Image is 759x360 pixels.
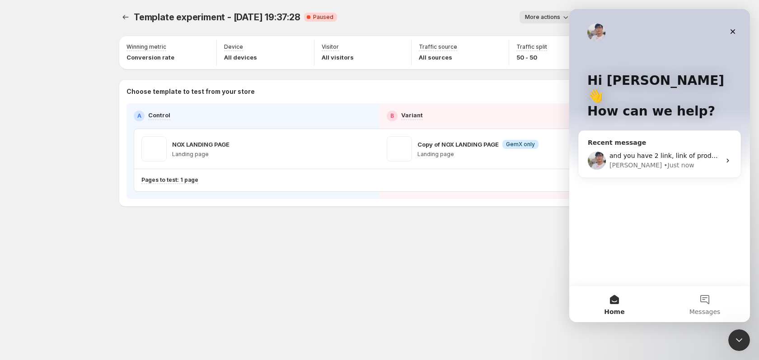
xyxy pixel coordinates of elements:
[90,277,181,313] button: Messages
[141,176,198,184] p: Pages to test: 1 page
[401,111,423,120] p: Variant
[417,151,539,158] p: Landing page
[387,136,412,162] img: Copy of NOX LANDING PAGE
[40,152,93,161] div: [PERSON_NAME]
[419,43,457,51] p: Traffic source
[728,329,750,351] iframe: Intercom live chat
[35,300,55,306] span: Home
[520,11,573,23] button: More actions
[126,53,174,62] p: Conversion rate
[141,136,167,162] img: NOX LANDING PAGE
[417,140,499,149] p: Copy of NOX LANDING PAGE
[40,143,226,150] span: and you have 2 link, link of product A and link of product B
[94,152,125,161] div: • Just now
[224,43,243,51] p: Device
[148,111,170,120] p: Control
[119,11,132,23] button: Experiments
[419,53,457,62] p: All sources
[126,87,632,96] p: Choose template to test from your store
[155,14,172,31] div: Close
[134,12,300,23] span: Template experiment - [DATE] 19:37:28
[172,151,230,158] p: Landing page
[516,53,547,62] p: 50 - 50
[322,53,354,62] p: All visitors
[137,112,141,120] h2: A
[322,43,339,51] p: Visitor
[313,14,333,21] span: Paused
[224,53,257,62] p: All devices
[126,43,166,51] p: Winning metric
[525,14,560,21] span: More actions
[120,300,151,306] span: Messages
[516,43,547,51] p: Traffic split
[569,9,750,322] iframe: Intercom live chat
[172,140,230,149] p: NOX LANDING PAGE
[390,112,394,120] h2: B
[506,141,535,148] span: GemX only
